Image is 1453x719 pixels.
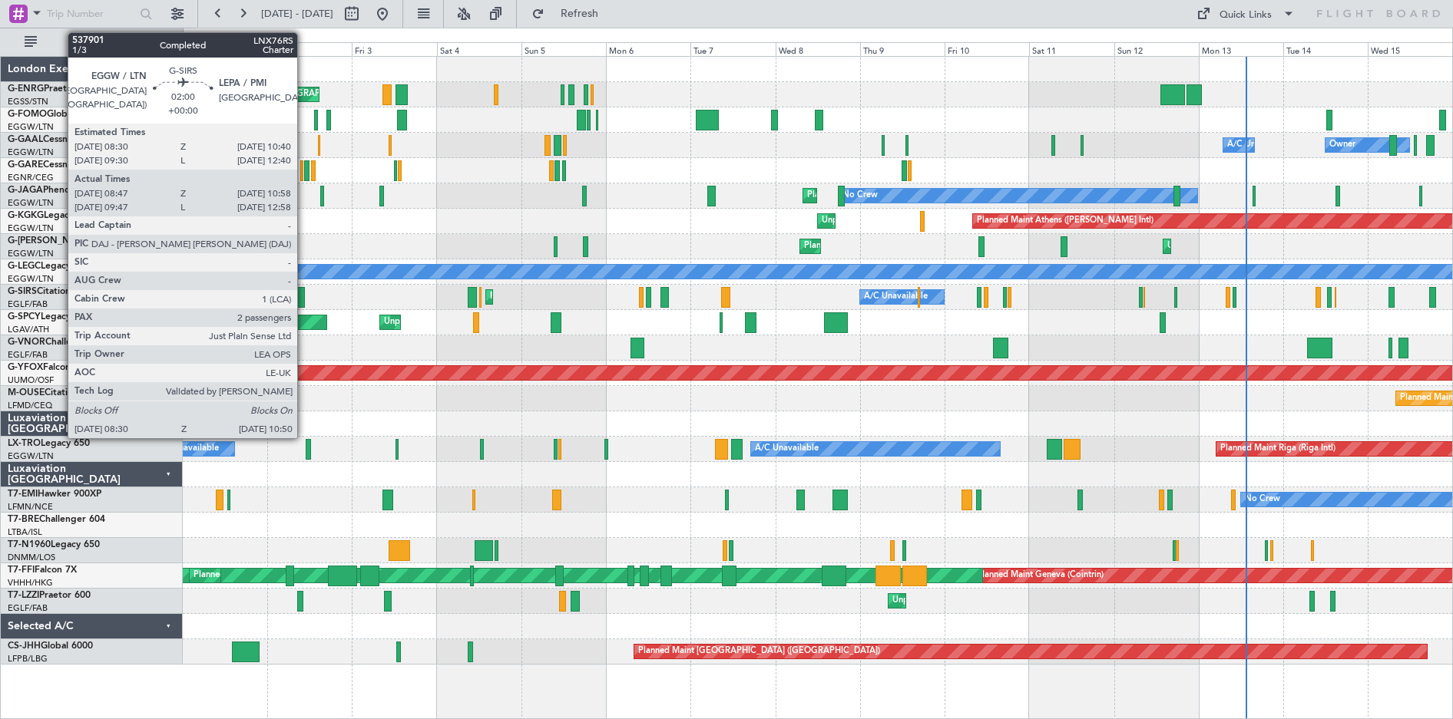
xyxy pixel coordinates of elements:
a: T7-LZZIPraetor 600 [8,591,91,600]
a: T7-N1960Legacy 650 [8,540,100,549]
div: Fri 3 [352,42,436,56]
a: G-SIRSCitation Excel [8,287,96,296]
div: [DATE] [186,31,212,44]
a: G-SPCYLegacy 650 [8,312,90,322]
span: [DATE] - [DATE] [261,7,333,21]
a: LFMD/CEQ [8,400,52,411]
span: T7-LZZI [8,591,39,600]
div: Wed 1 [183,42,267,56]
div: Planned Maint [GEOGRAPHIC_DATA] ([GEOGRAPHIC_DATA]) [490,285,732,308]
a: EGLF/FAB [8,349,48,361]
a: G-LEGCLegacy 600 [8,262,90,271]
a: EGSS/STN [8,96,48,107]
div: A/C Unavailable [864,285,928,308]
span: T7-FFI [8,566,35,575]
span: G-JAGA [8,186,43,195]
div: Tue 14 [1283,42,1368,56]
div: A/C Unavailable [1227,134,1291,157]
span: T7-BRE [8,515,39,524]
a: G-FOMOGlobal 6000 [8,110,99,119]
div: Planned Maint [GEOGRAPHIC_DATA] ([GEOGRAPHIC_DATA]) [804,235,1046,258]
div: A/C Unavailable [755,437,819,460]
a: DNMM/LOS [8,552,55,563]
div: No Crew [842,184,878,207]
a: EGLF/FAB [8,298,48,310]
span: Refresh [548,8,612,19]
div: Sat 4 [437,42,521,56]
span: G-YFOX [8,363,43,372]
span: G-SIRS [8,287,37,296]
div: Planned Maint [GEOGRAPHIC_DATA] ([GEOGRAPHIC_DATA]) [638,640,880,663]
button: Refresh [525,2,617,26]
div: Unplanned Maint [GEOGRAPHIC_DATA] ([GEOGRAPHIC_DATA]) [1167,235,1420,258]
a: G-YFOXFalcon 2000EX [8,363,107,372]
a: EGNR/CEG [8,172,54,183]
a: G-ENRGPraetor 600 [8,84,95,94]
span: G-GAAL [8,135,43,144]
a: LFMN/NCE [8,501,53,513]
div: Sun 12 [1114,42,1199,56]
div: Unplanned Maint [GEOGRAPHIC_DATA] ([GEOGRAPHIC_DATA]) [892,589,1145,612]
div: Mon 6 [606,42,690,56]
a: EGGW/LTN [8,121,54,133]
a: G-VNORChallenger 650 [8,338,111,347]
a: LX-TROLegacy 650 [8,439,90,448]
div: Thu 9 [860,42,945,56]
a: EGGW/LTN [8,450,54,462]
a: EGGW/LTN [8,248,54,259]
a: CS-JHHGlobal 6000 [8,641,93,651]
div: Owner [1329,134,1355,157]
a: T7-EMIHawker 900XP [8,490,101,499]
span: G-LEGC [8,262,41,271]
span: All Aircraft [40,37,162,48]
input: Trip Number [47,2,135,25]
a: LTBA/ISL [8,526,42,538]
span: G-ENRG [8,84,44,94]
div: No Crew [1245,488,1280,511]
div: Planned Maint Geneva (Cointrin) [977,564,1104,587]
div: Planned Maint [GEOGRAPHIC_DATA] ([GEOGRAPHIC_DATA]) [807,184,1049,207]
div: Fri 10 [945,42,1029,56]
a: G-GARECessna Citation XLS+ [8,160,134,170]
div: Sat 11 [1029,42,1114,56]
a: EGGW/LTN [8,197,54,209]
a: EGGW/LTN [8,223,54,234]
span: T7-EMI [8,490,38,499]
span: G-GARE [8,160,43,170]
span: M-OUSE [8,388,45,397]
span: CS-JHH [8,641,41,651]
span: LX-TRO [8,439,41,448]
a: EGGW/LTN [8,147,54,158]
a: T7-BREChallenger 604 [8,515,105,524]
span: G-KGKG [8,211,44,220]
a: G-[PERSON_NAME]Cessna Citation XLS [8,236,178,246]
a: LFPB/LBG [8,653,48,665]
a: EGLF/FAB [8,602,48,614]
span: G-VNOR [8,338,45,347]
a: EGGW/LTN [8,273,54,285]
div: Unplanned Maint [GEOGRAPHIC_DATA] (Ataturk) [822,209,1015,233]
a: UUMO/OSF [8,374,54,386]
div: Planned Maint [GEOGRAPHIC_DATA] ([GEOGRAPHIC_DATA]) [194,564,435,587]
a: T7-FFIFalcon 7X [8,566,77,575]
span: G-FOMO [8,110,47,119]
div: Unplanned Maint [GEOGRAPHIC_DATA] [384,311,541,334]
div: Mon 13 [1199,42,1283,56]
div: Planned Maint Athens ([PERSON_NAME] Intl) [977,209,1153,233]
a: VHHH/HKG [8,577,53,589]
span: T7-N1960 [8,540,51,549]
div: Tue 7 [690,42,775,56]
div: Planned Maint [GEOGRAPHIC_DATA] ([GEOGRAPHIC_DATA]) [217,83,458,106]
a: G-JAGAPhenom 300 [8,186,97,195]
a: G-KGKGLegacy 600 [8,211,93,220]
button: All Aircraft [17,30,167,54]
div: Planned Maint Riga (Riga Intl) [1220,437,1336,460]
button: Quick Links [1189,2,1302,26]
div: Sun 5 [521,42,606,56]
span: G-SPCY [8,312,41,322]
div: Thu 2 [267,42,352,56]
a: LGAV/ATH [8,324,49,335]
div: Wed 8 [776,42,860,56]
div: A/C Unavailable [155,437,219,460]
a: G-GAALCessna Citation XLS+ [8,135,134,144]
